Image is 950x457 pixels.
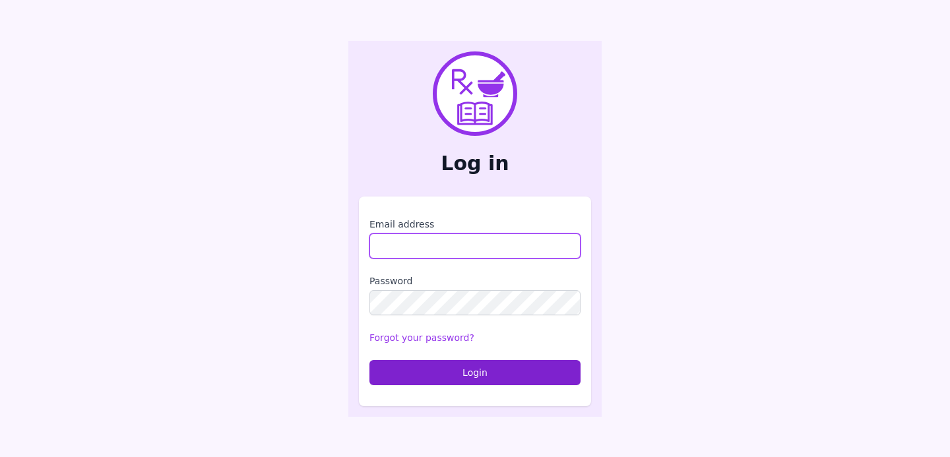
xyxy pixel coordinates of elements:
label: Password [369,274,581,288]
a: Forgot your password? [369,332,474,343]
img: PharmXellence Logo [433,51,517,136]
label: Email address [369,218,581,231]
h2: Log in [359,152,591,175]
button: Login [369,360,581,385]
